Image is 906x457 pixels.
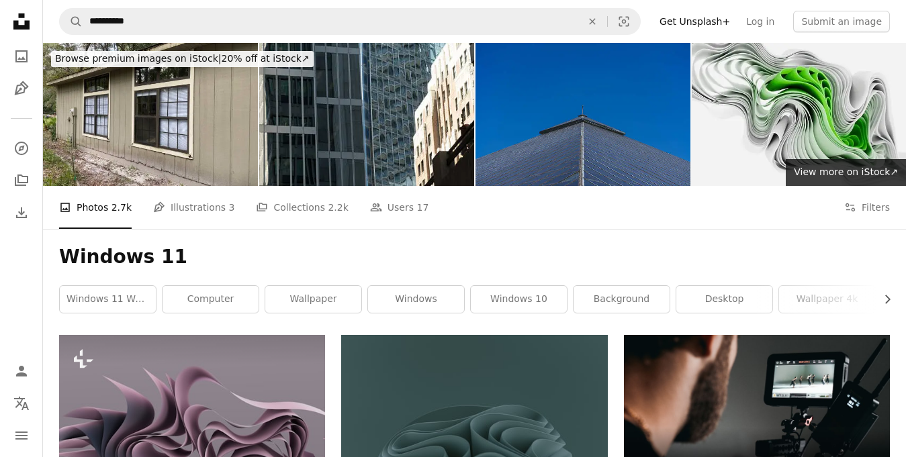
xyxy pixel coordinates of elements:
[370,186,429,229] a: Users 17
[256,186,348,229] a: Collections 2.2k
[153,186,234,229] a: Illustrations 3
[8,358,35,385] a: Log in / Sign up
[341,417,607,429] a: a computer generated image of an abstract design
[60,286,156,313] a: windows 11 wallpaper
[265,286,361,313] a: wallpaper
[651,11,738,32] a: Get Unsplash+
[738,11,782,32] a: Log in
[43,43,258,186] img: View down side of 1980's wood frame home, with inefficient windows, rotting T1-11 siding and ceda...
[608,9,640,34] button: Visual search
[676,286,772,313] a: desktop
[8,167,35,194] a: Collections
[8,135,35,162] a: Explore
[8,199,35,226] a: Download History
[578,9,607,34] button: Clear
[368,286,464,313] a: windows
[779,286,875,313] a: wallpaper 4k
[43,43,322,75] a: Browse premium images on iStock|20% off at iStock↗
[574,286,670,313] a: background
[55,53,310,64] span: 20% off at iStock ↗
[259,43,474,186] img: A close-up shot of modern glass skyscrapers, showcasing the architectural details and reflections...
[794,166,898,177] span: View more on iStock ↗
[844,186,890,229] button: Filters
[328,200,348,215] span: 2.2k
[793,11,890,32] button: Submit an image
[163,286,259,313] a: computer
[875,286,890,313] button: scroll list to the right
[471,286,567,313] a: windows 10
[59,245,890,269] h1: Windows 11
[8,75,35,102] a: Illustrations
[8,422,35,449] button: Menu
[59,8,641,35] form: Find visuals sitewide
[417,200,429,215] span: 17
[786,159,906,186] a: View more on iStock↗
[8,43,35,70] a: Photos
[55,53,221,64] span: Browse premium images on iStock |
[60,9,83,34] button: Search Unsplash
[59,403,325,415] a: a computer generated image of an abstract design
[229,200,235,215] span: 3
[475,43,690,186] img: Symmetrical glass windows of a building
[8,390,35,417] button: Language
